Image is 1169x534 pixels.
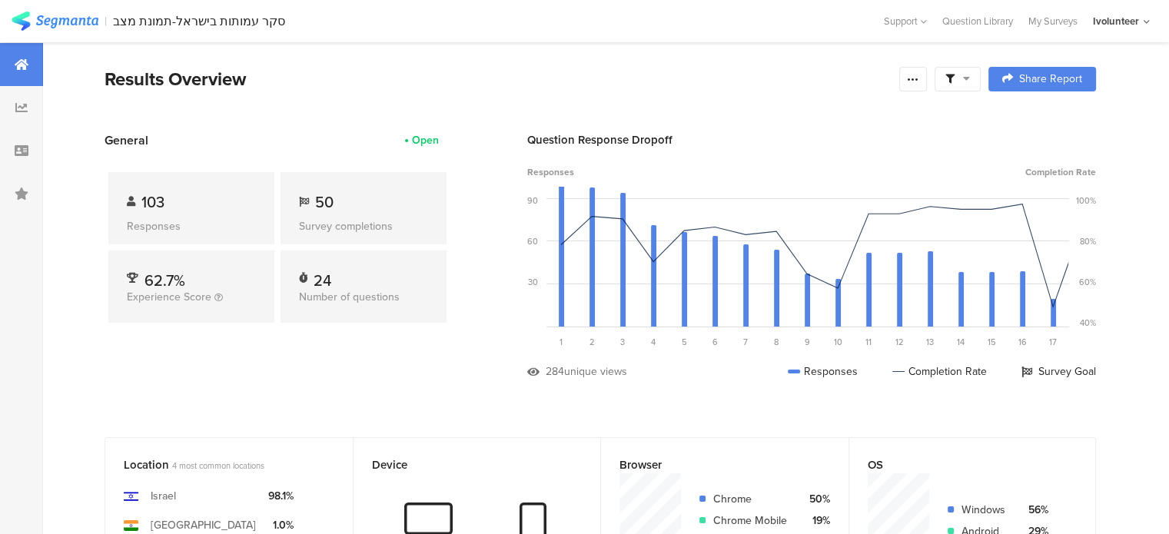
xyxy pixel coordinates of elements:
[268,488,294,504] div: 98.1%
[124,456,309,473] div: Location
[113,14,285,28] div: סקר עמותות בישראל-תמונת מצב
[774,336,779,348] span: 8
[926,336,934,348] span: 13
[788,363,858,380] div: Responses
[314,269,331,284] div: 24
[560,336,563,348] span: 1
[127,289,211,305] span: Experience Score
[892,363,987,380] div: Completion Rate
[528,276,538,288] div: 30
[1093,14,1139,28] div: Ivolunteer
[151,488,176,504] div: Israel
[682,336,687,348] span: 5
[620,336,625,348] span: 3
[1021,14,1085,28] a: My Surveys
[527,165,574,179] span: Responses
[619,456,805,473] div: Browser
[834,336,842,348] span: 10
[144,269,185,292] span: 62.7%
[805,336,810,348] span: 9
[299,218,428,234] div: Survey completions
[172,459,264,472] span: 4 most common locations
[884,9,927,33] div: Support
[589,336,595,348] span: 2
[895,336,904,348] span: 12
[961,502,1009,518] div: Windows
[105,131,148,149] span: General
[803,512,830,529] div: 19%
[1080,235,1096,247] div: 80%
[412,132,439,148] div: Open
[1049,336,1057,348] span: 17
[105,65,892,93] div: Results Overview
[1079,276,1096,288] div: 60%
[268,517,294,533] div: 1.0%
[127,218,256,234] div: Responses
[1019,74,1082,85] span: Share Report
[868,456,1052,473] div: OS
[12,12,98,31] img: segmanta logo
[315,191,334,214] span: 50
[865,336,872,348] span: 11
[1080,317,1096,329] div: 40%
[151,517,256,533] div: [GEOGRAPHIC_DATA]
[1021,502,1048,518] div: 56%
[1021,363,1096,380] div: Survey Goal
[712,336,718,348] span: 6
[713,491,791,507] div: Chrome
[1018,336,1027,348] span: 16
[1025,165,1096,179] span: Completion Rate
[988,336,996,348] span: 15
[299,289,400,305] span: Number of questions
[527,235,538,247] div: 60
[713,512,791,529] div: Chrome Mobile
[527,131,1096,148] div: Question Response Dropoff
[743,336,748,348] span: 7
[803,491,830,507] div: 50%
[935,14,1021,28] a: Question Library
[957,336,965,348] span: 14
[564,363,627,380] div: unique views
[651,336,656,348] span: 4
[527,194,538,207] div: 90
[546,363,564,380] div: 284
[141,191,164,214] span: 103
[105,12,107,30] div: |
[372,456,557,473] div: Device
[1076,194,1096,207] div: 100%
